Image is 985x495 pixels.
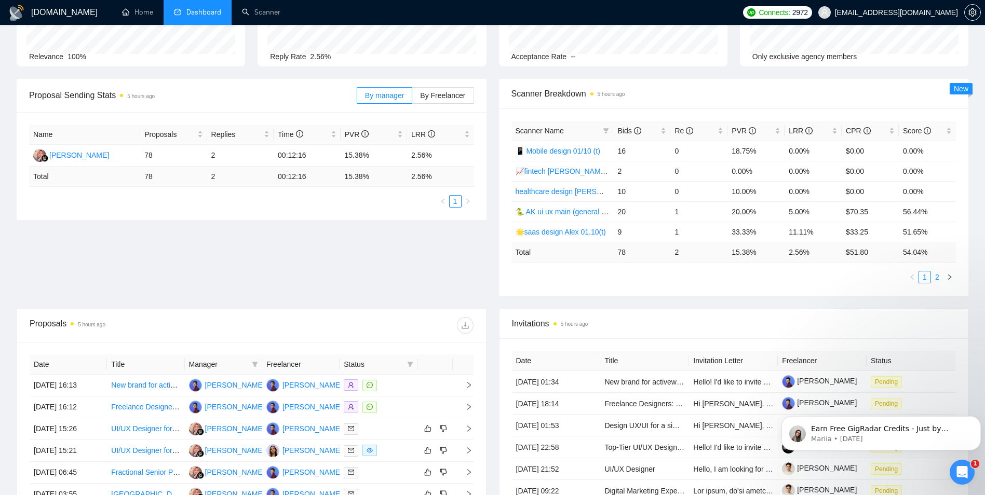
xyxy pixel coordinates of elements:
[78,322,105,327] time: 5 hours ago
[899,201,956,222] td: 56.44%
[205,445,265,456] div: [PERSON_NAME]
[727,161,785,181] td: 0.00%
[197,472,204,479] img: gigradar-bm.png
[782,462,795,475] img: c1RI6iU20YAkOucBoO3H7OKmjIx8WGUn2QSZ1TbRe-ptAWrCai9oas3cqoV3vDmze3
[345,130,369,139] span: PVR
[189,466,202,479] img: NS
[437,422,450,435] button: dislike
[785,242,842,262] td: 2.56 %
[613,141,670,161] td: 16
[604,443,767,451] a: Top-Tier UI/UX Designer for Web App and Website
[107,418,184,440] td: UI/UX Designer for iOS Productivity Application
[670,161,727,181] td: 0
[8,5,25,21] img: logo
[30,418,107,440] td: [DATE] 15:26
[613,181,670,201] td: 10
[689,351,778,371] th: Invitation Letter
[440,424,447,433] span: dislike
[266,466,279,479] img: AK
[344,359,402,370] span: Status
[950,460,975,485] iframe: Intercom live chat
[428,130,435,137] span: info-circle
[919,271,930,283] a: 1
[207,125,274,145] th: Replies
[111,446,263,455] a: UI/UX Designer for iOS Productivity Application
[785,141,842,161] td: 0.00%
[205,401,265,412] div: [PERSON_NAME]
[512,415,601,436] td: [DATE] 01:53
[954,85,968,93] span: New
[777,394,985,467] iframe: Intercom notifications message
[405,356,415,372] span: filter
[899,181,956,201] td: 0.00%
[601,123,611,139] span: filter
[512,458,601,480] td: [DATE] 21:52
[348,469,354,475] span: mail
[561,321,588,327] time: 5 hours ago
[727,222,785,242] td: 33.33%
[127,93,155,99] time: 5 hours ago
[30,440,107,462] td: [DATE] 15:21
[871,377,906,386] a: Pending
[634,127,641,134] span: info-circle
[600,415,689,436] td: Design UX/UI for a simple web app (a simple map)
[747,8,755,17] img: upwork-logo.png
[785,161,842,181] td: 0.00%
[842,201,899,222] td: $70.35
[440,446,447,455] span: dislike
[670,141,727,161] td: 0
[311,52,331,61] span: 2.56%
[449,195,462,208] li: 1
[111,468,224,476] a: Fractional Senior Product Designer
[348,404,354,410] span: user-add
[899,242,956,262] td: 54.04 %
[197,450,204,457] img: gigradar-bm.png
[964,4,981,21] button: setting
[367,447,373,453] span: eye
[617,127,641,135] span: Bids
[424,446,431,455] span: like
[842,222,899,242] td: $33.25
[931,271,943,283] li: 2
[457,321,473,329] span: download
[361,130,369,137] span: info-circle
[965,8,980,17] span: setting
[613,242,670,262] td: 78
[686,127,693,134] span: info-circle
[107,354,184,375] th: Title
[348,447,354,453] span: mail
[727,242,785,262] td: 15.38 %
[252,361,258,367] span: filter
[341,145,407,167] td: 15.38%
[185,354,262,375] th: Manager
[282,445,342,456] div: [PERSON_NAME]
[670,201,727,222] td: 1
[34,30,190,245] span: Earn Free GigRadar Credits - Just by Sharing Your Story! 💬 Want more credits for sending proposal...
[457,469,473,476] span: right
[971,460,979,468] span: 1
[282,423,342,434] div: [PERSON_NAME]
[516,208,619,216] a: 🐍 AK ui ux main (general deck)
[422,422,434,435] button: like
[511,242,614,262] td: Total
[197,428,204,435] img: gigradar-bm.png
[782,464,857,472] a: [PERSON_NAME]
[266,444,279,457] img: AS
[752,52,857,61] span: Only exclusive agency members
[111,381,194,389] a: New brand for activewear
[906,271,919,283] li: Previous Page
[516,228,606,236] a: 🌟saas design Alex 01.10(t)
[367,404,373,410] span: message
[516,167,664,175] a: 📈fintech [PERSON_NAME] 10/07 profile rate
[29,167,140,187] td: Total
[512,393,601,415] td: [DATE] 18:14
[604,421,767,430] a: Design UX/UI for a simple web app (a simple map)
[278,130,303,139] span: Time
[437,466,450,478] button: dislike
[440,198,446,204] span: left
[516,127,564,135] span: Scanner Name
[274,167,340,187] td: 00:12:16
[107,396,184,418] td: Freelance Designers: Help Shape a Tool That Stops “One Small Request” from Eating Your Time
[407,167,474,187] td: 2.56 %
